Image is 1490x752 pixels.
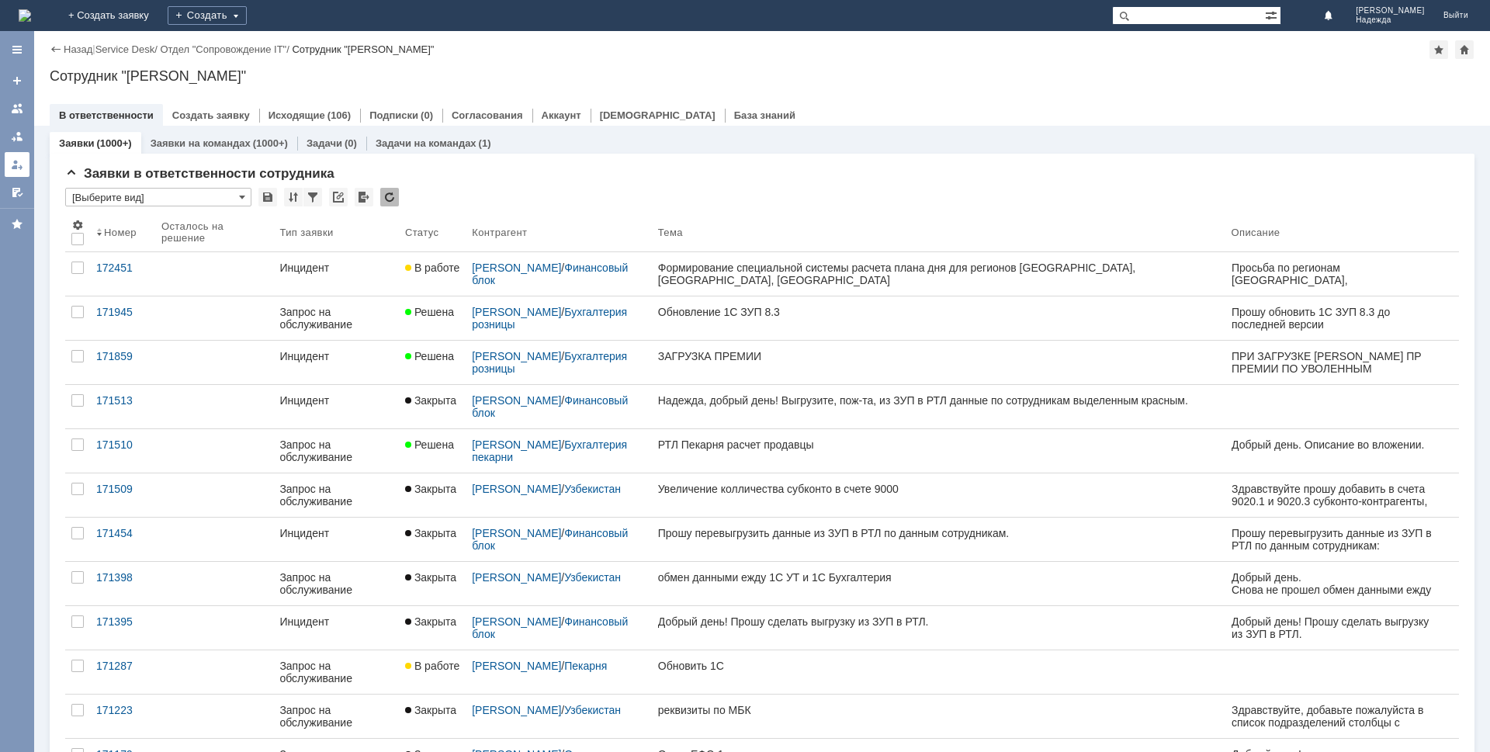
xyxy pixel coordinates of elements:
[658,306,1219,318] div: Обновление 1С ЗУП 8.3
[1265,7,1280,22] span: Расширенный поиск
[222,73,324,98] a: #171287: Настройка оборудования
[90,518,155,561] a: 171454
[405,615,456,628] span: Закрыта
[279,660,393,684] div: Запрос на обслуживание
[273,518,399,561] a: Инцидент
[752,23,757,35] div: 0
[472,615,631,640] a: Финансовый блок
[273,341,399,384] a: Инцидент
[273,695,399,738] a: Запрос на обслуживание
[399,252,466,296] a: В работе
[327,109,351,121] div: (106)
[168,6,247,25] div: Создать
[26,22,64,36] div: Новая
[399,341,466,384] a: Решена
[96,306,149,318] div: 171945
[399,296,466,340] a: Решена
[222,102,369,113] div: Обновить 1С
[405,394,456,407] span: Закрыта
[222,174,369,211] div: #172451: Техническая поддержка 1С ЗУП / Бухгалтерия
[5,180,29,205] a: Мои согласования
[96,615,149,628] div: 171395
[222,121,241,140] a: Фролова Татьяна
[90,695,155,738] a: 171223
[411,22,526,36] div: Ожидает [клиента]
[96,527,149,539] div: 171454
[472,350,561,362] a: [PERSON_NAME]
[405,571,456,584] span: Закрыта
[734,109,795,121] a: База знаний
[472,527,631,552] a: Финансовый блок
[399,385,466,428] a: Закрыта
[273,213,399,252] th: Тип заявки
[95,43,161,55] div: /
[1356,16,1425,25] span: Надежда
[658,262,1219,286] div: Формирование специальной системы расчета плана дня для регионов [GEOGRAPHIC_DATA], [GEOGRAPHIC_DA...
[652,518,1225,561] a: Прошу перевыгрузить данные из ЗУП в РТЛ по данным сотрудникам.
[19,9,31,22] img: logo
[658,704,1219,716] div: реквизиты по МБК
[658,483,1219,495] div: Увеличение колличества субконто в счете 9000
[652,385,1225,428] a: Надежда, добрый день! Выгрузите, пож-та, из ЗУП в РТЛ данные по сотрудникам выделенным красным.
[405,527,456,539] span: Закрыта
[658,394,1219,407] div: Надежда, добрый день! Выгрузите, пож-та, из ЗУП в РТЛ данные по сотрудникам выделенным красным.
[564,704,621,716] a: Узбекистан
[376,137,476,149] a: Задачи на командах
[399,518,466,561] a: Закрыта
[303,188,322,206] div: Фильтрация...
[64,43,92,55] a: Назад
[104,227,137,238] div: Номер
[472,438,646,463] div: /
[95,43,155,55] a: Service Desk
[658,527,1219,539] div: Прошу перевыгрузить данные из ЗУП в РТЛ по данным сотрудникам.
[273,385,399,428] a: Инцидент
[324,124,351,137] div: 15.08.2025
[175,23,180,35] div: 0
[472,394,561,407] a: [PERSON_NAME]
[90,429,155,473] a: 171510
[329,188,348,206] div: Скопировать ссылку на список
[399,429,466,473] a: Решена
[472,438,561,451] a: [PERSON_NAME]
[279,350,393,362] div: Инцидент
[652,562,1225,605] a: обмен данными ежду 1С УТ и 1С Бухгалтерия
[269,109,325,121] a: Исходящие
[1429,40,1448,59] div: Добавить в избранное
[90,606,155,650] a: 171395
[472,438,630,463] a: Бухгалтерия пекарни
[273,429,399,473] a: Запрос на обслуживание
[151,137,251,149] a: Заявки на командах
[604,22,650,36] div: Решена
[472,660,646,672] div: /
[307,137,342,149] a: Задачи
[5,152,29,177] a: Мои заявки
[405,262,459,274] span: В работе
[560,23,565,35] div: 0
[472,394,646,419] div: /
[50,68,1474,84] div: Сотрудник "[PERSON_NAME]"
[59,109,154,121] a: В ответственности
[472,571,646,584] div: /
[279,615,393,628] div: Инцидент
[90,296,155,340] a: 171945
[405,704,456,716] span: Закрыта
[658,350,1219,362] div: ЗАГРУЗКА ПРЕМИИ
[284,188,303,206] div: Сортировка...
[472,350,646,375] div: /
[1,50,209,69] td: Магазин (БК Смоленск 10 ТЦ [GEOGRAPHIC_DATA]) БК
[222,73,369,98] div: #171287: Настройка оборудования
[472,704,561,716] a: [PERSON_NAME]
[652,695,1225,738] a: реквизиты по МБК
[399,695,466,738] a: Закрыта
[399,562,466,605] a: Закрыта
[96,394,149,407] div: 171513
[324,248,351,261] div: 16.10.2025
[222,174,334,211] a: #172451: Техническая поддержка 1С ЗУП / Бухгалтерия
[96,483,149,495] div: 171509
[90,562,155,605] a: 171398
[472,615,646,640] div: /
[542,109,581,121] a: Аккаунт
[472,262,631,286] a: Финансовый блок
[222,215,369,237] div: Формирование специальной системы расчета плана дня для регионов Ярославль, Тверь, СПб
[345,137,357,149] div: (0)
